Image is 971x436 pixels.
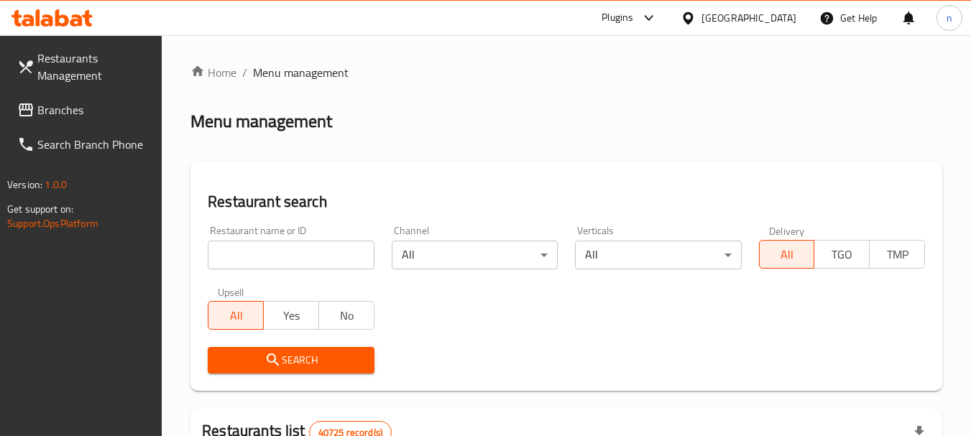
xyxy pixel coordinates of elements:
span: Yes [270,305,313,326]
div: Plugins [602,9,633,27]
span: Restaurants Management [37,50,151,84]
div: [GEOGRAPHIC_DATA] [701,10,796,26]
span: All [765,244,809,265]
button: All [759,240,815,269]
span: Menu management [253,64,349,81]
button: TGO [814,240,870,269]
h2: Menu management [190,110,332,133]
button: Search [208,347,374,374]
button: Yes [263,301,319,330]
a: Home [190,64,236,81]
label: Upsell [218,287,244,297]
nav: breadcrumb [190,64,942,81]
a: Branches [6,93,162,127]
a: Support.OpsPlatform [7,214,98,233]
span: TGO [820,244,864,265]
span: Branches [37,101,151,119]
input: Search for restaurant name or ID.. [208,241,374,269]
span: All [214,305,258,326]
h2: Restaurant search [208,191,925,213]
span: Get support on: [7,200,73,218]
button: TMP [869,240,925,269]
label: Delivery [769,226,805,236]
button: All [208,301,264,330]
button: No [318,301,374,330]
span: TMP [875,244,919,265]
div: All [575,241,741,269]
span: Search [219,351,362,369]
div: All [392,241,558,269]
span: n [947,10,952,26]
span: Version: [7,175,42,194]
span: Search Branch Phone [37,136,151,153]
li: / [242,64,247,81]
span: 1.0.0 [45,175,67,194]
span: No [325,305,369,326]
a: Restaurants Management [6,41,162,93]
a: Search Branch Phone [6,127,162,162]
